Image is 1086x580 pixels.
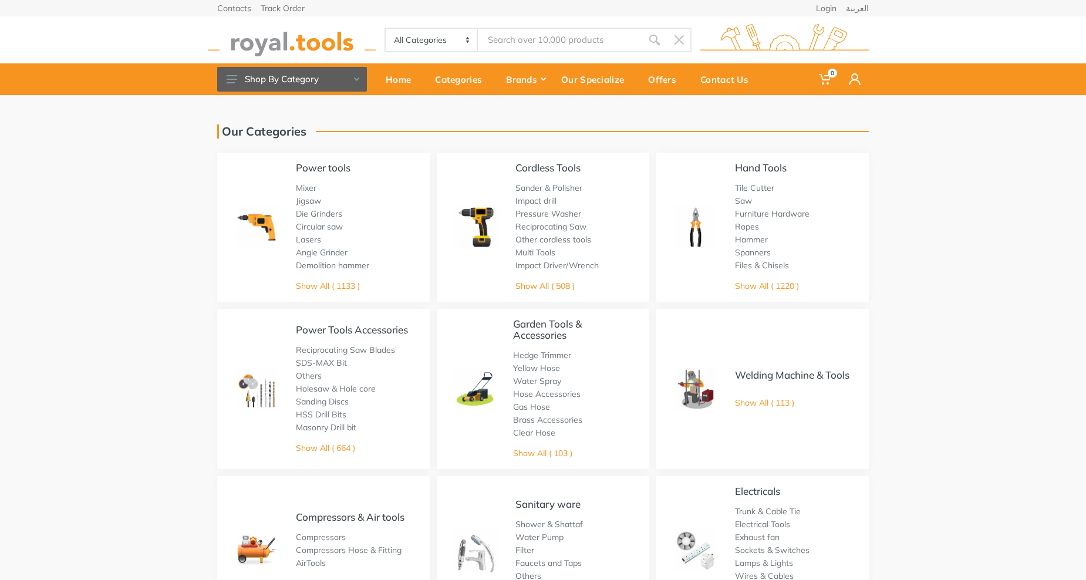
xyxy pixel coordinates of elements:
a: Trunk & Cable Tie [735,506,801,517]
a: Yellow Hose [513,363,560,373]
a: Demolition hammer [296,260,369,271]
a: Categories [427,63,498,95]
a: Pressure Washer [515,208,581,219]
a: Spanners [735,247,771,258]
a: Sanitary ware [515,498,581,510]
a: Mixer [296,183,316,193]
a: Saw [735,195,752,206]
a: Masonry Drill bit [296,422,356,433]
a: Garden Tools & Accessories [513,318,582,341]
div: Categories [427,67,498,92]
img: royal.tools Logo [208,24,376,56]
a: Die Grinders [296,208,342,219]
a: Compressors & Air tools [296,511,404,523]
img: Royal - Compressors & Air tools [235,529,278,572]
a: Cordless Tools [515,161,581,174]
a: Lasers [296,234,321,245]
a: Clear Hose [513,427,555,438]
img: Royal - Cordless Tools [454,205,498,249]
a: 0 [811,63,841,95]
img: Royal - Electricals [674,529,717,572]
a: Other cordless tools [515,234,591,245]
div: Our Specialize [553,67,640,92]
a: Sander & Polisher [515,183,582,193]
a: Shower & Shattaf [515,519,583,530]
a: Brass Accessories [513,414,582,425]
a: Contact Us [692,63,764,95]
a: Power Tools Accessories [296,323,408,336]
a: Reciprocating Saw [515,221,586,232]
input: Site search [478,28,642,52]
img: royal.tools Logo [700,24,869,56]
img: Royal - Sanitary ware [454,529,498,572]
div: Contact Us [692,67,764,92]
a: Water Pump [515,532,564,542]
a: Lamps & Lights [735,558,793,568]
div: Brands [498,67,553,92]
a: Home [377,63,427,95]
a: Exhaust fan [735,532,780,542]
a: Jigsaw [296,195,321,206]
a: Ropes [735,221,759,232]
a: Others [296,370,322,381]
a: SDS-MAX Bit [296,358,347,368]
a: العربية [846,4,869,12]
a: Contacts [217,4,251,12]
a: Filter [515,545,534,555]
a: AirTools [296,558,326,568]
a: Reciprocating Saw Blades [296,345,395,355]
a: Holesaw & Hole core [296,383,376,394]
a: Angle Grinder [296,247,348,258]
div: Offers [640,67,692,92]
a: Hand Tools [735,161,787,174]
a: Faucets and Taps [515,558,582,568]
a: Circular saw [296,221,343,232]
a: Hammer [735,234,768,245]
a: Our Specialize [553,63,640,95]
a: Show All ( 113 ) [735,397,794,408]
a: Show All ( 1133 ) [296,281,360,291]
a: Compressors [296,532,346,542]
a: Offers [640,63,692,95]
a: Multi Tools [515,247,555,258]
a: Water Spray [513,376,561,386]
a: Impact Driver/Wrench [515,260,599,271]
select: Category [386,29,478,51]
a: Show All ( 508 ) [515,281,575,291]
img: Royal - Welding Machine & Tools [674,367,717,411]
span: 0 [828,69,837,77]
a: Electricals [735,485,780,497]
a: Show All ( 664 ) [296,443,355,453]
img: Royal - Garden Tools & Accessories [454,368,495,409]
a: Electrical Tools [735,519,790,530]
a: Show All ( 103 ) [513,448,572,458]
a: Track Order [261,4,305,12]
a: Files & Chisels [735,260,789,271]
button: Shop By Category [217,67,367,92]
a: HSS Drill Bits [296,409,346,420]
a: Impact drill [515,195,557,206]
a: Furniture Hardware [735,208,810,219]
h1: Our Categories [217,124,306,139]
a: Hedge Trimmer [513,350,571,360]
a: Sockets & Switches [735,545,810,555]
a: Compressors Hose & Fitting [296,545,402,555]
a: Tile Cutter [735,183,774,193]
a: Sanding Discs [296,396,349,407]
a: Hose Accessories [513,389,581,399]
a: Power tools [296,161,350,174]
a: Welding Machine & Tools [735,369,849,381]
div: Home [377,67,427,92]
a: Login [816,4,837,12]
a: Show All ( 1220 ) [735,281,799,291]
img: Royal - Power tools [235,205,278,249]
a: Gas Hose [513,402,550,412]
img: Royal - Power Tools Accessories [235,367,278,411]
img: Royal - Hand Tools [674,205,717,249]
